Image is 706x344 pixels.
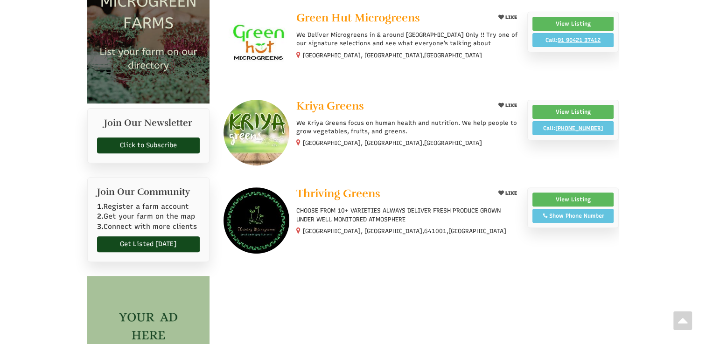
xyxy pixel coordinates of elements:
span: [GEOGRAPHIC_DATA] [424,51,482,60]
span: Green Hut Microgreens [296,11,420,25]
span: Thriving Greens [296,186,380,200]
span: [GEOGRAPHIC_DATA] [448,227,506,235]
b: 1. [97,202,104,211]
a: View Listing [532,105,614,119]
span: 641001 [424,227,447,235]
h2: Join Our Newsletter [97,118,200,133]
h2: Join Our Community [97,187,200,197]
a: Kriya Greens [296,100,487,114]
a: Call:[PHONE_NUMBER] [543,125,603,131]
a: View Listing [532,17,614,31]
p: Register a farm account Get your farm on the map Connect with more clients [97,202,200,232]
button: LIKE [495,12,520,23]
span: LIKE [504,14,517,21]
img: Kriya Greens [224,100,289,165]
p: We Kriya Greens focus on human health and nutrition. We help people to grow vegetables, fruits, a... [296,119,520,136]
small: [GEOGRAPHIC_DATA], [GEOGRAPHIC_DATA], , [303,227,506,234]
span: LIKE [504,190,517,196]
img: Thriving Greens [224,187,289,253]
img: Green Hut Microgreens [224,12,289,77]
a: Click to Subscribe [97,138,200,153]
button: LIKE [495,100,520,111]
b: 3. [97,222,104,231]
small: [GEOGRAPHIC_DATA], [GEOGRAPHIC_DATA], [303,139,482,146]
button: LIKE [495,187,520,199]
small: [GEOGRAPHIC_DATA], [GEOGRAPHIC_DATA], [303,52,482,59]
b: 2. [97,212,104,220]
a: Get Listed [DATE] [97,236,200,252]
div: Show Phone Number [538,212,609,220]
span: Kriya Greens [296,99,364,113]
a: Call:91 90421 37412 [545,37,601,43]
u: 91 90421 37412 [558,37,601,43]
a: View Listing [532,193,614,206]
p: CHOOSE FROM 10+ VARIETIES ALWAYS DELIVER FRESH PRODUCE GROWN UNDER WELL MONITORED ATMOSPHERE [296,206,520,223]
a: Thriving Greens [296,187,487,202]
span: [GEOGRAPHIC_DATA] [424,139,482,147]
span: LIKE [504,103,517,109]
p: We Deliver Microgreens in & around [GEOGRAPHIC_DATA] Only !! Try one of our signature selections ... [296,31,520,48]
u: [PHONE_NUMBER] [555,125,603,131]
a: Green Hut Microgreens [296,12,487,26]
